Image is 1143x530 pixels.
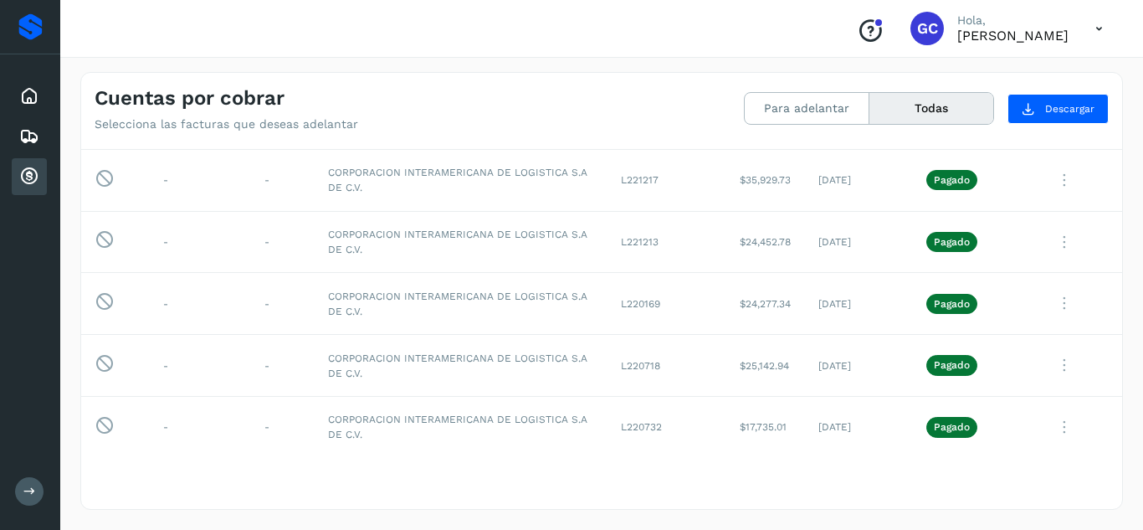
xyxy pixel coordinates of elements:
td: - [251,211,315,273]
td: CORPORACION INTERAMERICANA DE LOGISTICA S.A DE C.V. [315,211,607,273]
p: Pagado [934,359,970,371]
td: CORPORACION INTERAMERICANA DE LOGISTICA S.A DE C.V. [315,149,607,211]
p: Hola, [957,13,1069,28]
p: Selecciona las facturas que deseas adelantar [95,117,358,131]
p: Pagado [934,236,970,248]
td: - [150,211,251,273]
td: [DATE] [805,211,913,273]
td: $35,929.73 [726,149,805,211]
p: Pagado [934,421,970,433]
td: - [150,273,251,335]
td: - [150,149,251,211]
div: Inicio [12,78,47,115]
button: Todas [869,93,993,124]
td: $24,277.34 [726,273,805,335]
div: Embarques [12,118,47,155]
td: L221217 [607,149,726,211]
span: Descargar [1045,101,1094,116]
td: CORPORACION INTERAMERICANA DE LOGISTICA S.A DE C.V. [315,273,607,335]
td: $24,452.78 [726,211,805,273]
h4: Cuentas por cobrar [95,86,284,111]
td: - [251,396,315,458]
td: $17,735.01 [726,396,805,458]
td: L221213 [607,211,726,273]
td: L220732 [607,396,726,458]
button: Descargar [1007,94,1109,124]
td: - [150,335,251,397]
td: [DATE] [805,335,913,397]
p: Genaro Cortez Godínez [957,28,1069,44]
td: [DATE] [805,273,913,335]
td: CORPORACION INTERAMERICANA DE LOGISTICA S.A DE C.V. [315,396,607,458]
p: Pagado [934,174,970,186]
td: $25,142.94 [726,335,805,397]
p: Pagado [934,298,970,310]
td: - [251,273,315,335]
div: Cuentas por cobrar [12,158,47,195]
td: [DATE] [805,149,913,211]
td: - [251,149,315,211]
td: CORPORACION INTERAMERICANA DE LOGISTICA S.A DE C.V. [315,335,607,397]
td: [DATE] [805,396,913,458]
td: L220169 [607,273,726,335]
td: - [251,335,315,397]
button: Para adelantar [745,93,869,124]
td: - [150,396,251,458]
td: L220718 [607,335,726,397]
